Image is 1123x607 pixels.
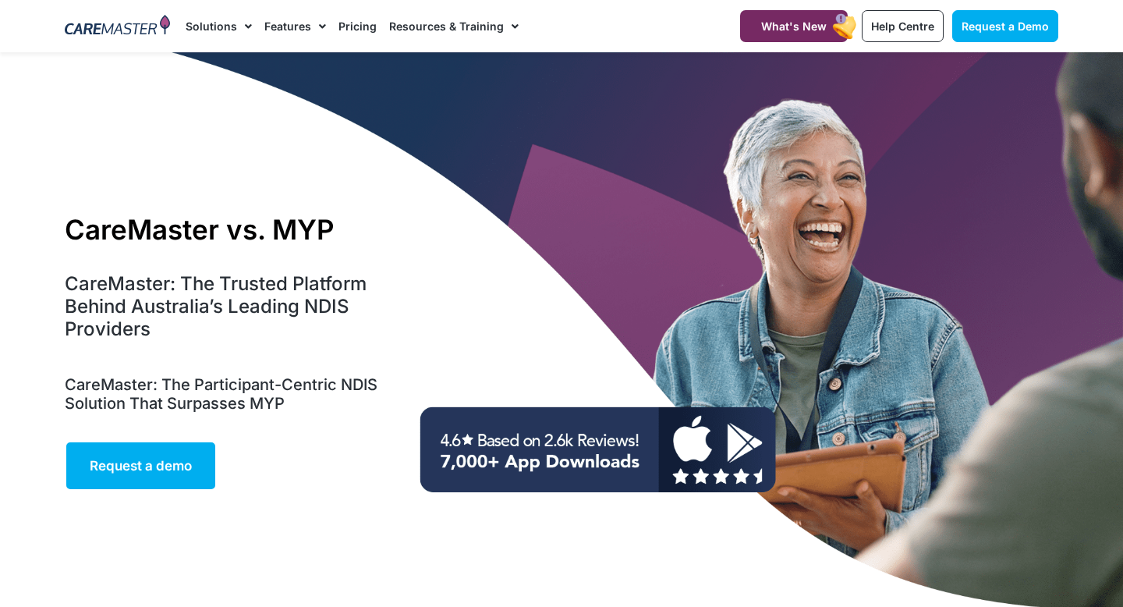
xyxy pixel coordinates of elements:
span: Request a Demo [962,20,1049,33]
span: What's New [761,20,827,33]
h5: CareMaster: The Participant-Centric NDIS Solution That Surpasses MYP [65,375,402,413]
h1: CareMaster vs. MYP [65,213,402,246]
a: What's New [740,10,848,42]
a: Request a demo [65,441,217,491]
a: Help Centre [862,10,944,42]
span: Help Centre [871,20,934,33]
h4: CareMaster: The Trusted Platform Behind Australia’s Leading NDIS Providers [65,273,402,340]
a: Request a Demo [952,10,1058,42]
span: Request a demo [90,458,192,474]
img: CareMaster Logo [65,15,170,38]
